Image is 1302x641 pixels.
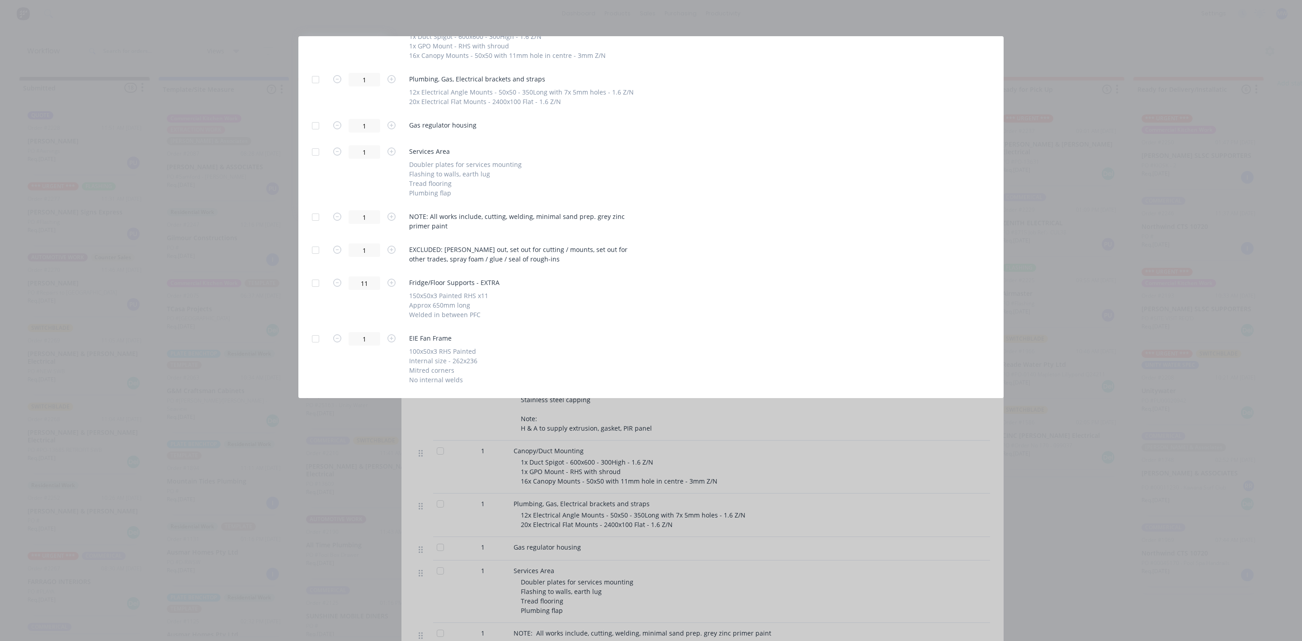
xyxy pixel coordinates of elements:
[409,245,635,264] span: EXCLUDED: [PERSON_NAME] out, set out for cutting / mounts, set out for other trades, spray foam /...
[409,147,522,156] span: Services Area
[409,212,635,231] span: NOTE: All works include, cutting, welding, minimal sand prep. grey zinc primer paint
[409,160,522,198] div: Doubler plates for services mounting Flashing to walls, earth lug Tread flooring Plumbing flap
[409,333,477,343] span: EIE Fan Frame
[409,32,606,60] div: 1x Duct Spigot - 600x600 - 300High - 1.6 Z/N 1x GPO Mount - RHS with shroud 16x Canopy Mounts - 5...
[409,87,634,106] div: 12x Electrical Angle Mounts - 50x50 - 350Long with 7x 5mm holes - 1.6 Z/N 20x Electrical Flat Mou...
[409,278,500,287] span: Fridge/Floor Supports - EXTRA
[409,291,500,319] div: 150x50x3 Painted RHS x11 Approx 650mm long Welded in between PFC
[409,74,634,84] span: Plumbing, Gas, Electrical brackets and straps
[409,347,477,385] div: 100x50x3 RHS Painted Internal size - 262x236 Mitred corners No internal welds
[409,120,476,130] span: Gas regulator housing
